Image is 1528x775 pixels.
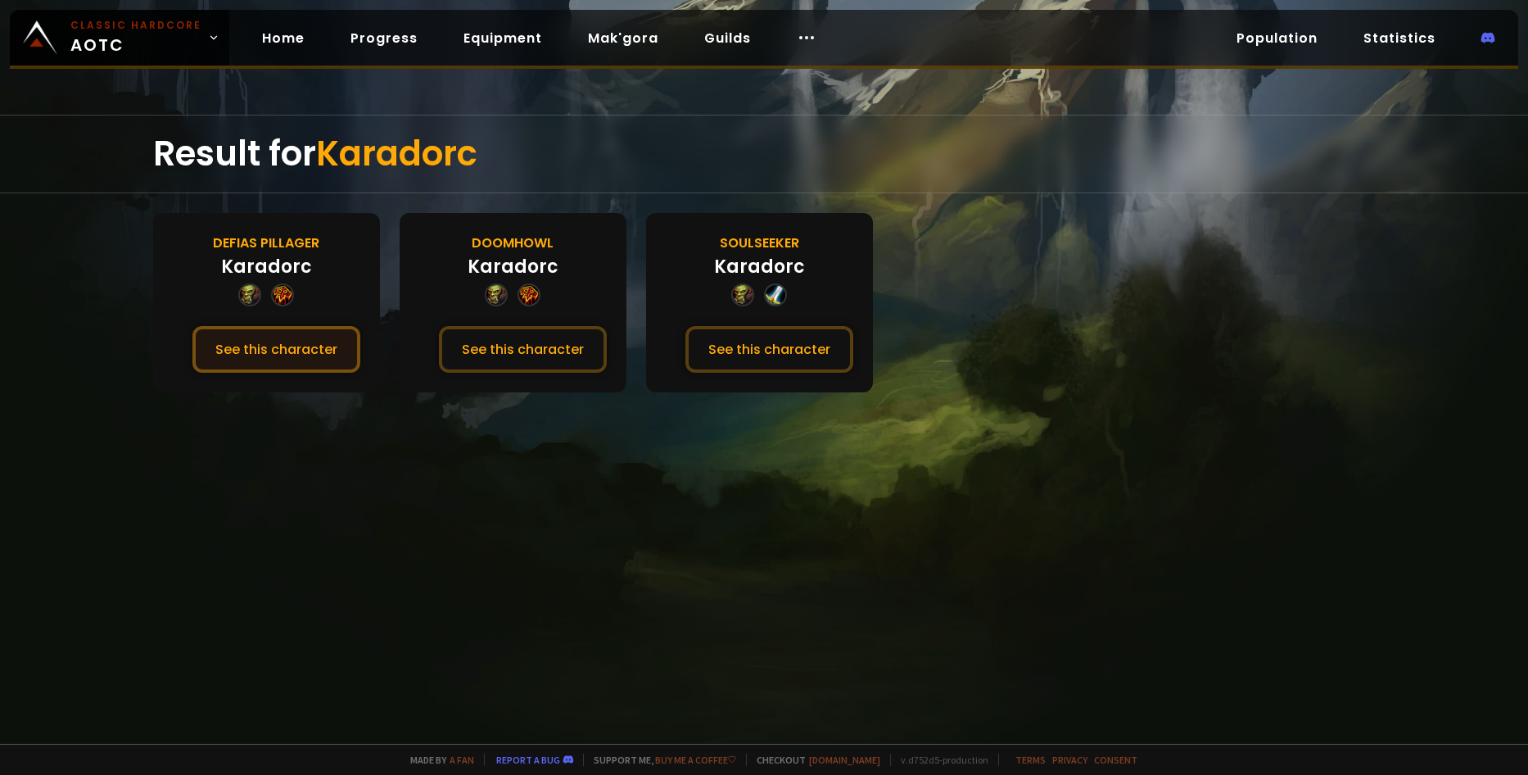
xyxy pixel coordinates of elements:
a: Consent [1094,754,1137,766]
a: Guilds [691,21,764,55]
span: Support me, [583,754,736,766]
small: Classic Hardcore [70,18,201,33]
div: Karadorc [468,253,558,280]
a: [DOMAIN_NAME] [809,754,880,766]
a: Home [249,21,318,55]
a: Equipment [450,21,555,55]
div: Result for [153,116,1376,193]
a: a fan [450,754,474,766]
div: Defias Pillager [213,233,319,253]
a: Buy me a coffee [655,754,736,766]
button: See this character [439,326,607,373]
a: Population [1223,21,1331,55]
span: AOTC [70,18,201,57]
a: Report a bug [496,754,560,766]
span: v. d752d5 - production [890,754,988,766]
div: Karadorc [714,253,805,280]
a: Statistics [1350,21,1449,55]
a: Privacy [1052,754,1087,766]
div: Karadorc [221,253,312,280]
div: Soulseeker [720,233,799,253]
button: See this character [685,326,853,373]
div: Doomhowl [472,233,554,253]
a: Classic HardcoreAOTC [10,10,229,66]
button: See this character [192,326,360,373]
a: Progress [337,21,431,55]
span: Made by [400,754,474,766]
span: Karadorc [316,129,477,178]
a: Mak'gora [575,21,671,55]
span: Checkout [746,754,880,766]
a: Terms [1015,754,1046,766]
